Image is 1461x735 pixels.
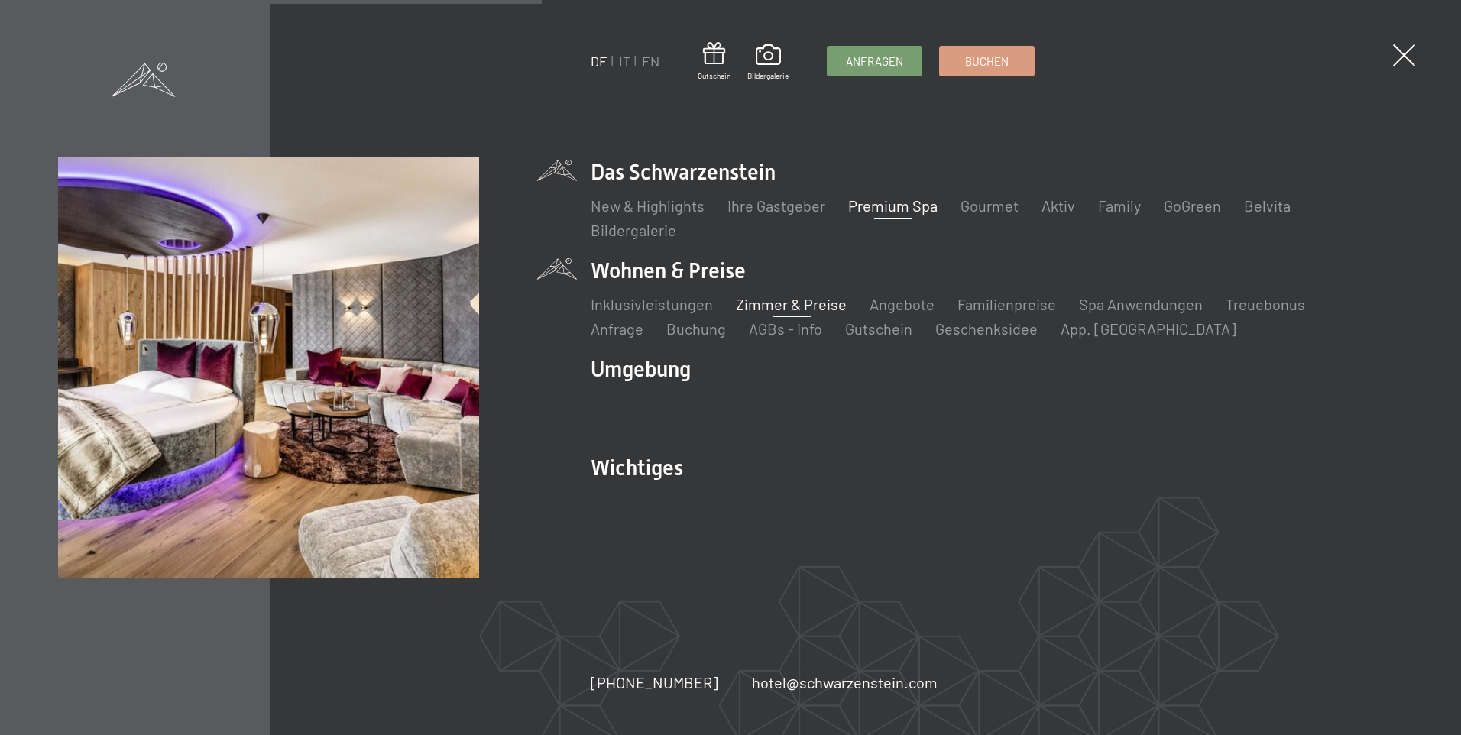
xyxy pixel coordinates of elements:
a: [PHONE_NUMBER] [591,672,718,693]
a: hotel@schwarzenstein.com [752,672,938,693]
a: EN [642,53,659,70]
a: Zimmer & Preise [736,295,847,313]
a: Anfrage [591,319,643,338]
a: Premium Spa [848,196,938,215]
span: Anfragen [846,53,903,70]
a: Gutschein [845,319,912,338]
a: Gutschein [698,42,730,81]
a: Spa Anwendungen [1079,295,1203,313]
a: Familienpreise [957,295,1056,313]
a: IT [619,53,630,70]
span: Gutschein [698,70,730,81]
a: AGBs - Info [749,319,822,338]
a: Treuebonus [1226,295,1305,313]
a: Anfragen [828,47,922,76]
span: [PHONE_NUMBER] [591,673,718,691]
a: Buchung [666,319,726,338]
a: Aktiv [1041,196,1075,215]
a: Geschenksidee [935,319,1038,338]
a: Bildergalerie [747,44,789,81]
span: Buchen [965,53,1009,70]
a: New & Highlights [591,196,705,215]
a: Family [1098,196,1141,215]
a: App. [GEOGRAPHIC_DATA] [1061,319,1236,338]
a: GoGreen [1164,196,1221,215]
a: Ihre Gastgeber [727,196,825,215]
a: Bildergalerie [591,221,676,239]
a: Buchen [940,47,1034,76]
a: DE [591,53,607,70]
a: Belvita [1244,196,1291,215]
span: Bildergalerie [747,70,789,81]
a: Gourmet [961,196,1019,215]
a: Inklusivleistungen [591,295,713,313]
a: Angebote [870,295,935,313]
